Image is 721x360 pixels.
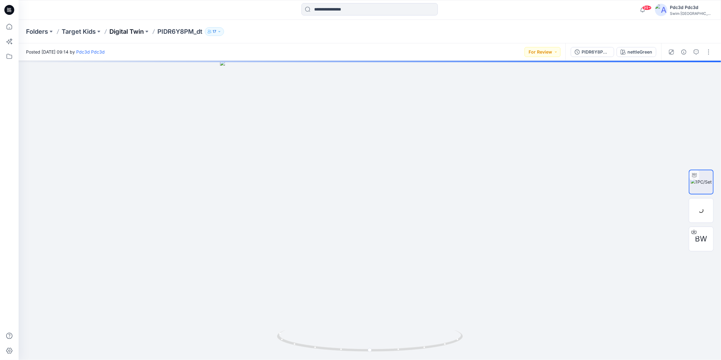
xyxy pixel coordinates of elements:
[670,4,713,11] div: Pdc3d Pdc3d
[109,27,144,36] a: Digital Twin
[62,27,96,36] a: Target Kids
[655,4,667,16] img: avatar
[617,47,656,57] button: nettleGreen
[670,11,713,16] div: Swim [GEOGRAPHIC_DATA]
[26,27,48,36] a: Folders
[76,49,105,54] a: Pdc3d Pdc3d
[582,49,610,55] div: PIDR6Y8PM_dt_allsizes
[26,49,105,55] span: Posted [DATE] 09:14 by
[642,5,652,10] span: 99+
[627,49,652,55] div: nettleGreen
[691,179,712,185] img: 1PC/Set
[157,27,202,36] p: PIDR6Y8PM_dt
[213,28,216,35] p: 17
[571,47,614,57] button: PIDR6Y8PM_dt_allsizes
[205,27,224,36] button: 17
[679,47,689,57] button: Details
[695,233,707,245] span: BW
